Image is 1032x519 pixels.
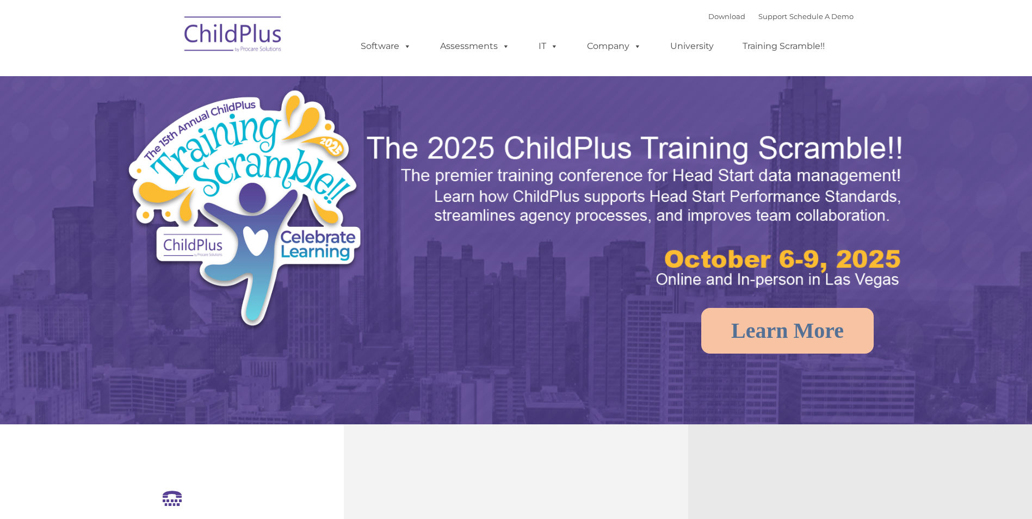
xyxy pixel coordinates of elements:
[708,12,745,21] a: Download
[659,35,725,57] a: University
[429,35,521,57] a: Assessments
[789,12,854,21] a: Schedule A Demo
[708,12,854,21] font: |
[732,35,836,57] a: Training Scramble!!
[701,308,874,354] a: Learn More
[528,35,569,57] a: IT
[350,35,422,57] a: Software
[576,35,652,57] a: Company
[758,12,787,21] a: Support
[179,9,288,63] img: ChildPlus by Procare Solutions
